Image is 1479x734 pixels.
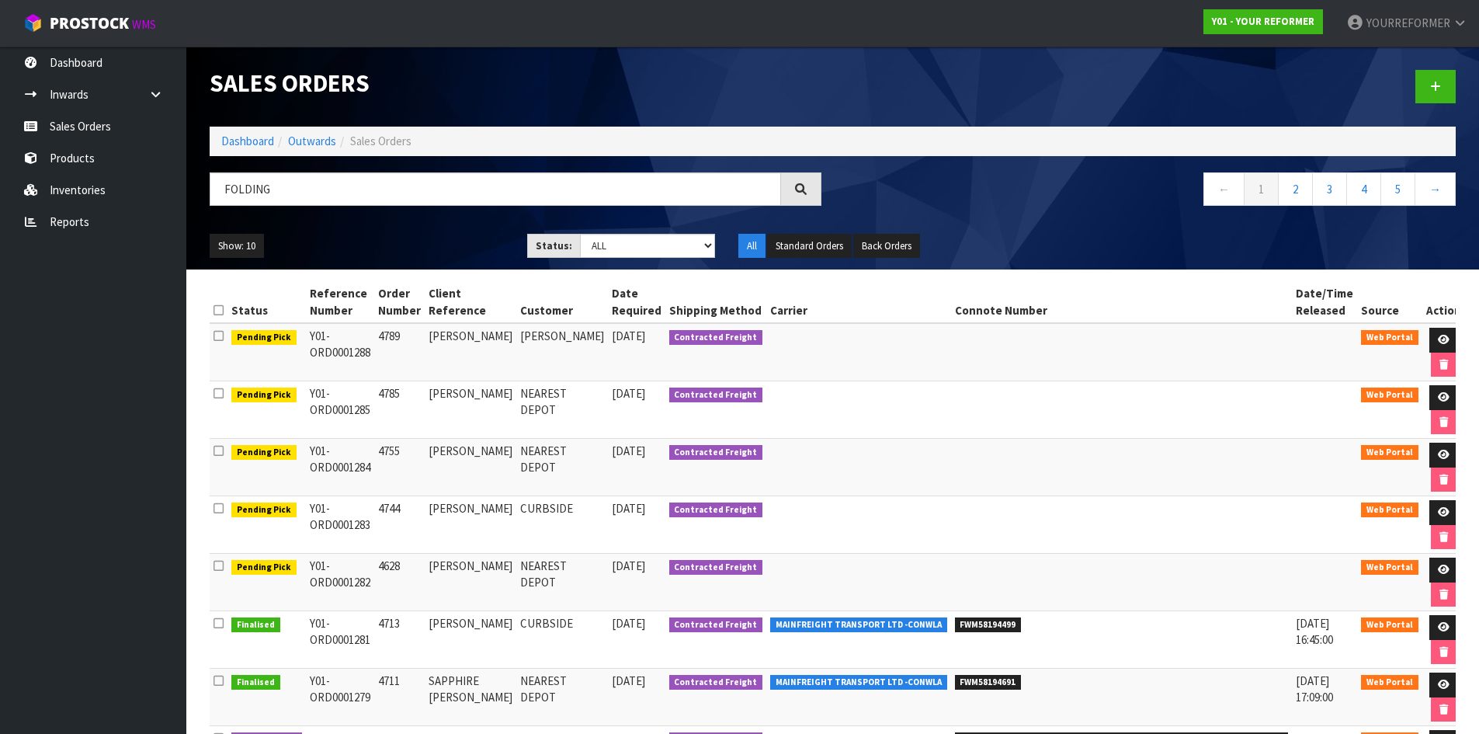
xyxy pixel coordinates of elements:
[770,617,947,633] span: MAINFREIGHT TRANSPORT LTD -CONWLA
[1296,673,1333,704] span: [DATE] 17:09:00
[231,675,280,691] span: Finalised
[425,669,516,726] td: SAPPHIRE [PERSON_NAME]
[516,611,608,669] td: CURBSIDE
[306,381,374,439] td: Y01-ORD0001285
[425,381,516,439] td: [PERSON_NAME]
[516,323,608,381] td: [PERSON_NAME]
[612,501,645,516] span: [DATE]
[516,496,608,554] td: CURBSIDE
[766,281,951,323] th: Carrier
[1312,172,1347,206] a: 3
[221,134,274,148] a: Dashboard
[306,439,374,496] td: Y01-ORD0001284
[845,172,1456,210] nav: Page navigation
[669,617,763,633] span: Contracted Freight
[210,234,264,259] button: Show: 10
[612,329,645,343] span: [DATE]
[425,439,516,496] td: [PERSON_NAME]
[612,444,645,458] span: [DATE]
[374,439,425,496] td: 4755
[612,558,645,573] span: [DATE]
[770,675,947,691] span: MAINFREIGHT TRANSPORT LTD -CONWLA
[374,554,425,611] td: 4628
[425,611,516,669] td: [PERSON_NAME]
[1212,15,1314,28] strong: Y01 - YOUR REFORMER
[738,234,766,259] button: All
[955,617,1022,633] span: FWM58194499
[231,560,297,576] span: Pending Pick
[374,323,425,381] td: 4789
[1422,281,1465,323] th: Action
[132,17,156,32] small: WMS
[227,281,306,323] th: Status
[306,496,374,554] td: Y01-ORD0001283
[425,554,516,611] td: [PERSON_NAME]
[210,70,821,96] h1: Sales Orders
[231,617,280,633] span: Finalised
[1361,330,1418,346] span: Web Portal
[951,281,1293,323] th: Connote Number
[1361,388,1418,403] span: Web Portal
[1361,675,1418,691] span: Web Portal
[767,234,852,259] button: Standard Orders
[669,503,763,518] span: Contracted Freight
[1357,281,1422,323] th: Source
[1244,172,1279,206] a: 1
[306,611,374,669] td: Y01-ORD0001281
[374,669,425,726] td: 4711
[1278,172,1313,206] a: 2
[231,503,297,518] span: Pending Pick
[374,611,425,669] td: 4713
[536,239,572,252] strong: Status:
[1361,617,1418,633] span: Web Portal
[1361,445,1418,461] span: Web Portal
[210,172,781,206] input: Search sales orders
[374,381,425,439] td: 4785
[306,669,374,726] td: Y01-ORD0001279
[669,330,763,346] span: Contracted Freight
[374,496,425,554] td: 4744
[50,13,129,33] span: ProStock
[612,386,645,401] span: [DATE]
[306,323,374,381] td: Y01-ORD0001288
[306,554,374,611] td: Y01-ORD0001282
[1366,16,1450,30] span: YOURREFORMER
[1292,281,1357,323] th: Date/Time Released
[1296,616,1333,647] span: [DATE] 16:45:00
[516,439,608,496] td: NEAREST DEPOT
[231,388,297,403] span: Pending Pick
[1361,560,1418,576] span: Web Portal
[231,330,297,346] span: Pending Pick
[288,134,336,148] a: Outwards
[955,675,1022,691] span: FWM58194691
[231,445,297,461] span: Pending Pick
[516,381,608,439] td: NEAREST DEPOT
[669,445,763,461] span: Contracted Freight
[665,281,767,323] th: Shipping Method
[612,673,645,688] span: [DATE]
[1415,172,1456,206] a: →
[669,560,763,576] span: Contracted Freight
[516,554,608,611] td: NEAREST DEPOT
[425,281,516,323] th: Client Reference
[608,281,665,323] th: Date Required
[306,281,374,323] th: Reference Number
[516,669,608,726] td: NEAREST DEPOT
[853,234,920,259] button: Back Orders
[1203,172,1245,206] a: ←
[1380,172,1415,206] a: 5
[612,616,645,631] span: [DATE]
[516,281,608,323] th: Customer
[350,134,411,148] span: Sales Orders
[374,281,425,323] th: Order Number
[669,388,763,403] span: Contracted Freight
[425,323,516,381] td: [PERSON_NAME]
[669,675,763,691] span: Contracted Freight
[425,496,516,554] td: [PERSON_NAME]
[1361,503,1418,518] span: Web Portal
[23,13,43,33] img: cube-alt.png
[1346,172,1381,206] a: 4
